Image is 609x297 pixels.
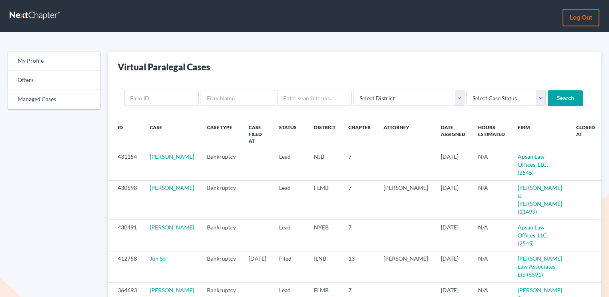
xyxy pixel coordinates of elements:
th: Date Assigned [434,119,472,149]
td: [DATE] [434,180,472,219]
td: NYEB [308,220,342,251]
td: Bankruptcy [201,180,242,219]
td: Lead [273,220,308,251]
td: NJB [308,149,342,180]
td: [DATE] [434,251,472,282]
th: ID [108,119,143,149]
th: District [308,119,342,149]
td: 431154 [108,149,143,180]
th: Chapter [342,119,377,149]
a: Jun So [150,255,166,262]
td: 13 [342,251,377,282]
div: Virtual Paralegal Cases [118,61,210,73]
a: [PERSON_NAME] [150,224,194,231]
th: Status [273,119,308,149]
td: [DATE] [434,220,472,251]
td: ILNB [308,251,342,282]
th: Attorney [377,119,434,149]
a: Apsan Law Offices, LLC. (2545) [518,224,548,247]
a: [PERSON_NAME] [150,153,194,160]
td: 7 [342,149,377,180]
a: [PERSON_NAME] [150,184,194,191]
td: [PERSON_NAME] [377,180,434,219]
a: Apsan Law Offices, LLC. (2545) [518,153,548,176]
a: Managed Cases [8,90,100,109]
td: 412758 [108,251,143,282]
th: Hours Estimated [472,119,511,149]
td: 7 [342,220,377,251]
td: 7 [342,180,377,219]
a: My Profile [8,52,100,71]
th: Closed at [570,119,601,149]
td: Lead [273,180,308,219]
td: N/A [472,149,511,180]
a: [PERSON_NAME] Law Associates, Ltd (8591) [518,255,562,278]
td: N/A [472,180,511,219]
a: [PERSON_NAME] [150,287,194,293]
input: Firm ID [124,90,199,106]
td: 430598 [108,180,143,219]
td: [PERSON_NAME] [377,251,434,282]
input: Firm Name [201,90,275,106]
a: [PERSON_NAME] & [PERSON_NAME] (11499) [518,184,562,215]
td: N/A [472,251,511,282]
input: Search [548,90,583,106]
th: Case Filed At [242,119,273,149]
td: Bankruptcy [201,251,242,282]
td: Lead [273,149,308,180]
input: Enter search terms... [277,90,352,106]
a: Offers [8,71,100,90]
td: [DATE] [434,149,472,180]
th: Case Type [201,119,242,149]
th: Firm [511,119,570,149]
td: N/A [472,220,511,251]
td: [DATE] [242,251,273,282]
td: 430491 [108,220,143,251]
td: Bankruptcy [201,220,242,251]
a: Log out [563,9,599,26]
td: FLMB [308,180,342,219]
th: Case [143,119,201,149]
td: Filed [273,251,308,282]
td: Bankruptcy [201,149,242,180]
